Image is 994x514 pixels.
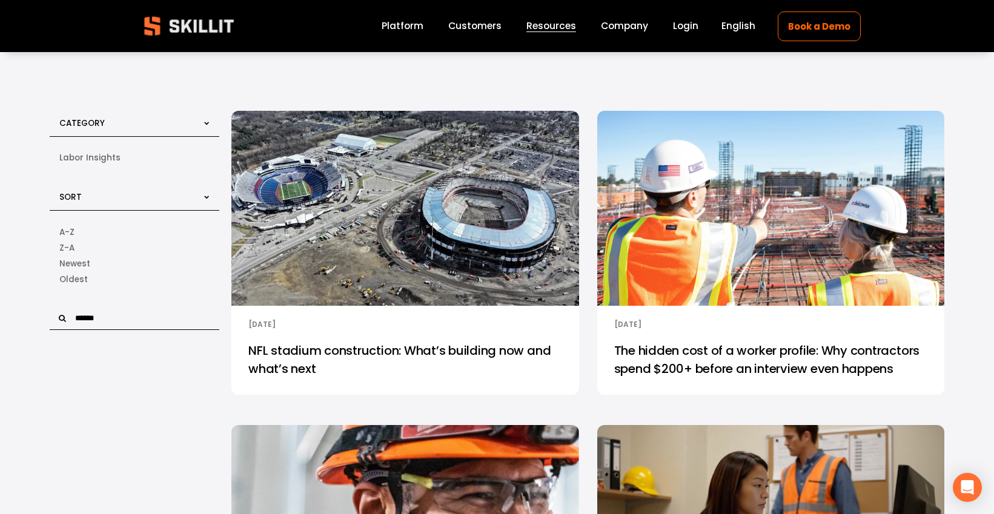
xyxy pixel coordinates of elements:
span: A-Z [59,226,75,239]
div: Open Intercom Messenger [953,473,982,502]
span: Z-A [59,242,75,255]
a: Customers [448,18,502,35]
div: language picker [721,18,755,35]
a: Platform [382,18,423,35]
a: Book a Demo [778,12,860,41]
a: Company [601,18,648,35]
a: Login [673,18,698,35]
a: NFL stadium construction: What’s building now and what’s next [231,332,578,395]
img: Skillit [134,8,244,44]
a: Date [59,255,210,271]
a: Alphabetical [59,240,210,255]
span: English [721,19,755,33]
img: The hidden cost of a worker profile: Why contractors spend $200+ before an interview even happens [595,110,946,307]
time: [DATE] [614,319,641,329]
a: Alphabetical [59,224,210,240]
span: Newest [59,257,90,271]
span: Category [59,117,105,129]
span: Oldest [59,273,88,286]
span: Sort [59,192,82,203]
a: Labor Insights [59,150,210,166]
a: Date [59,272,210,288]
img: NFL stadium construction: What’s building now and what’s next [230,110,580,307]
span: Resources [526,19,576,33]
a: folder dropdown [526,18,576,35]
time: [DATE] [248,319,276,329]
a: The hidden cost of a worker profile: Why contractors spend $200+ before an interview even happens [597,332,944,395]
